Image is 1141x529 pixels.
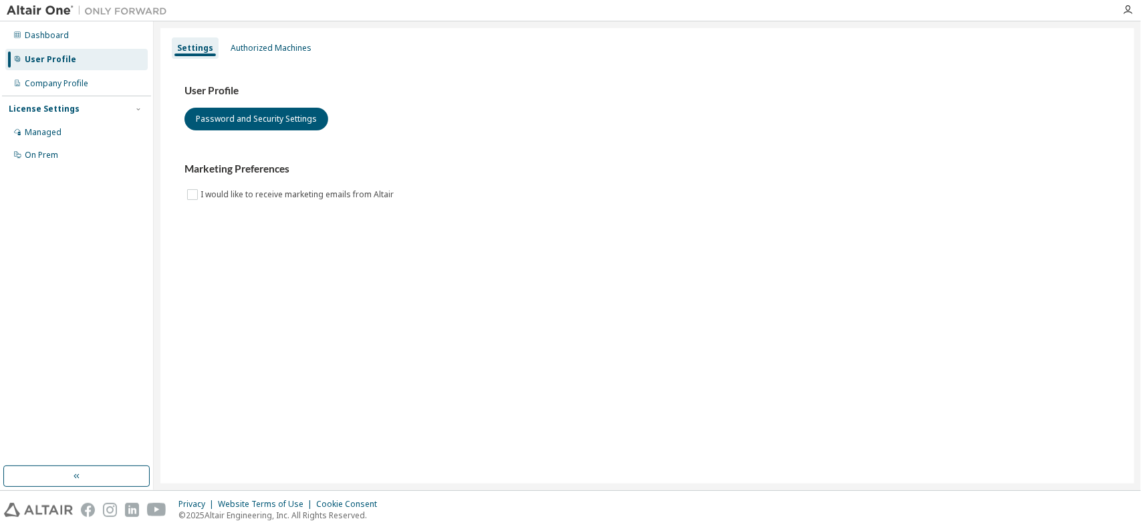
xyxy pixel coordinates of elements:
[25,127,61,138] div: Managed
[25,54,76,65] div: User Profile
[218,499,316,510] div: Website Terms of Use
[25,150,58,161] div: On Prem
[184,108,328,130] button: Password and Security Settings
[184,163,1110,176] h3: Marketing Preferences
[4,503,73,517] img: altair_logo.svg
[103,503,117,517] img: instagram.svg
[25,78,88,89] div: Company Profile
[81,503,95,517] img: facebook.svg
[178,510,385,521] p: © 2025 Altair Engineering, Inc. All Rights Reserved.
[125,503,139,517] img: linkedin.svg
[184,84,1110,98] h3: User Profile
[147,503,166,517] img: youtube.svg
[177,43,213,54] div: Settings
[7,4,174,17] img: Altair One
[316,499,385,510] div: Cookie Consent
[25,30,69,41] div: Dashboard
[9,104,80,114] div: License Settings
[178,499,218,510] div: Privacy
[231,43,311,54] div: Authorized Machines
[201,187,396,203] label: I would like to receive marketing emails from Altair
